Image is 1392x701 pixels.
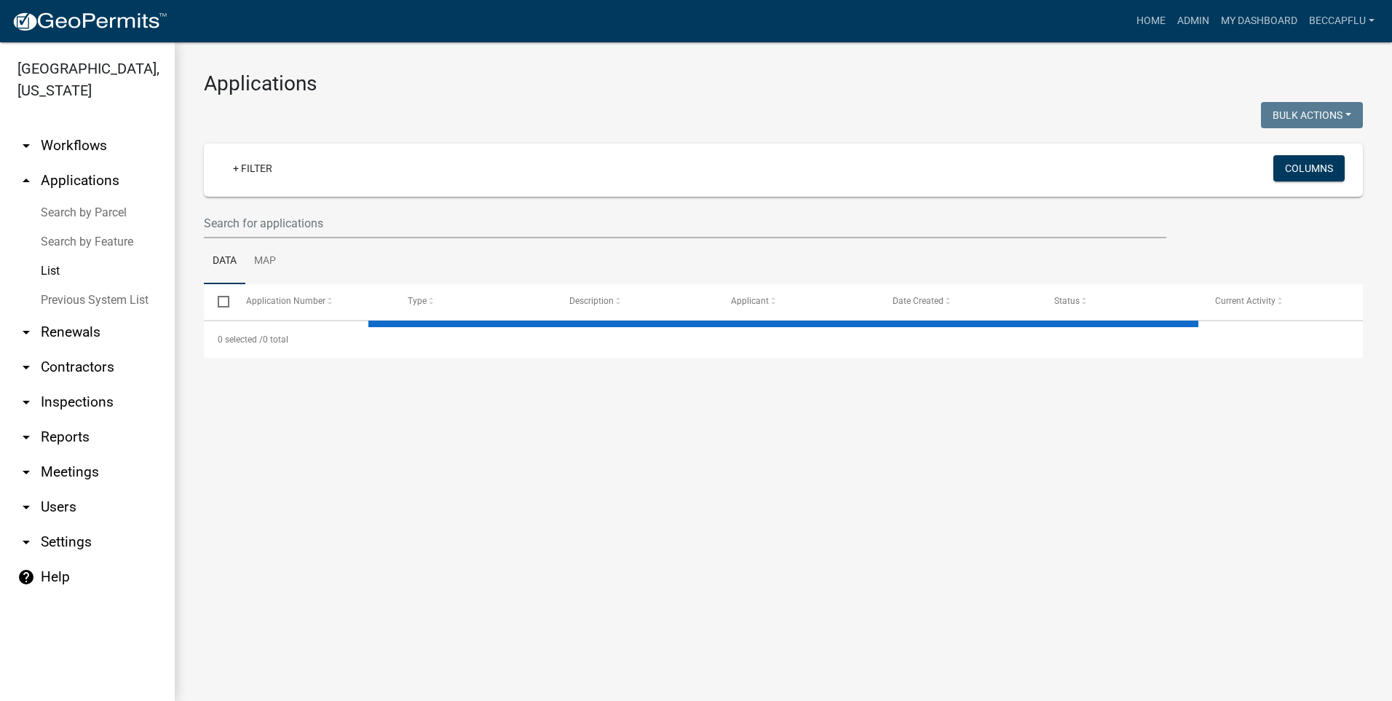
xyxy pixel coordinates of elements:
datatable-header-cell: Date Created [878,284,1040,319]
i: arrow_drop_down [17,428,35,446]
i: arrow_drop_down [17,533,35,551]
span: Current Activity [1215,296,1276,306]
a: Home [1131,7,1171,35]
datatable-header-cell: Application Number [232,284,393,319]
datatable-header-cell: Status [1040,284,1201,319]
i: arrow_drop_down [17,359,35,376]
div: 0 total [204,321,1363,358]
span: Description [569,296,613,306]
datatable-header-cell: Applicant [716,284,878,319]
datatable-header-cell: Current Activity [1201,284,1363,319]
span: Application Number [246,296,325,306]
a: Map [245,238,285,285]
i: arrow_drop_up [17,172,35,189]
i: arrow_drop_down [17,137,35,154]
h3: Applications [204,71,1363,96]
button: Bulk Actions [1261,102,1363,128]
i: help [17,568,35,586]
datatable-header-cell: Description [555,284,716,319]
datatable-header-cell: Select [204,284,232,319]
span: Applicant [730,296,768,306]
a: BeccaPflu [1303,7,1380,35]
span: Type [408,296,427,306]
a: + Filter [221,155,284,181]
a: Admin [1171,7,1215,35]
span: Status [1053,296,1079,306]
i: arrow_drop_down [17,463,35,481]
datatable-header-cell: Type [393,284,555,319]
span: 0 selected / [218,334,263,345]
i: arrow_drop_down [17,393,35,411]
a: Data [204,238,245,285]
button: Columns [1273,155,1345,181]
a: My Dashboard [1215,7,1303,35]
input: Search for applications [204,208,1166,238]
span: Date Created [892,296,943,306]
i: arrow_drop_down [17,498,35,516]
i: arrow_drop_down [17,324,35,341]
